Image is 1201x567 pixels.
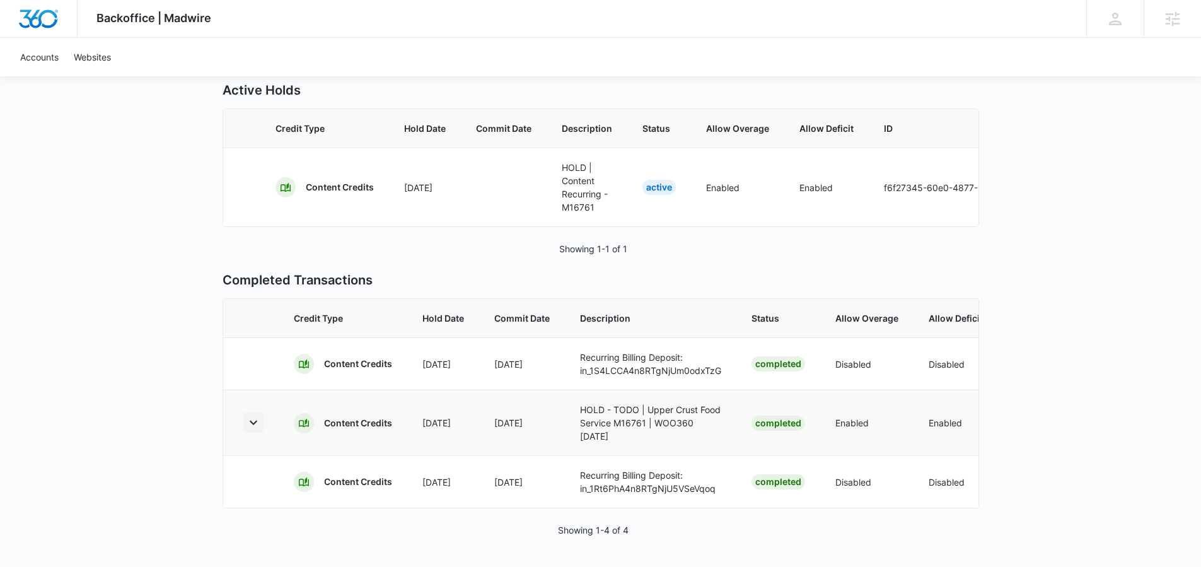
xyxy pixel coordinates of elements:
span: Credit Type [294,312,392,325]
p: Enabled [929,416,983,430]
div: Completed [751,474,805,489]
div: Completed [751,356,805,371]
p: Content Credits [306,181,374,194]
p: Content Credits [324,358,392,370]
p: Showing 1-1 of 1 [559,242,627,255]
p: Showing 1-4 of 4 [558,523,629,537]
p: [DATE] [422,476,464,489]
p: Enabled [706,181,769,194]
p: [DATE] [404,181,446,194]
span: Credit Type [276,122,374,135]
p: HOLD | Content Recurring - M16761 [562,161,612,214]
span: Hold Date [404,122,446,135]
div: Completed [751,416,805,431]
span: Commit Date [494,312,550,325]
p: Disabled [835,476,898,489]
a: Websites [66,38,119,76]
p: Content Credits [324,417,392,430]
span: Description [562,122,612,135]
p: Content Credits [324,476,392,488]
p: [DATE] [422,358,464,371]
p: Recurring Billing Deposit: in_1S4LCCA4n8RTgNjUm0odxTzG [580,351,721,377]
a: Accounts [13,38,66,76]
p: [DATE] [494,358,550,371]
p: Active Holds [223,81,979,100]
span: Allow Deficit [799,122,854,135]
span: Backoffice | Madwire [96,11,211,25]
span: Allow Deficit [929,312,983,325]
span: Status [751,312,805,325]
p: Enabled [799,181,854,194]
p: [DATE] [494,416,550,430]
p: Enabled [835,416,898,430]
p: [DATE] [494,476,550,489]
span: ID [884,122,1069,135]
span: Allow Overage [835,312,898,325]
p: Completed Transactions [223,271,979,289]
button: Toggle Row Expanded [243,412,264,433]
span: Commit Date [476,122,531,135]
p: [DATE] [422,416,464,430]
p: Disabled [929,476,983,489]
div: Active [642,180,676,195]
p: f6f27345-60e0-4877-9a49-20c3de048ec5 [884,181,1069,194]
span: Description [580,312,721,325]
span: Hold Date [422,312,464,325]
p: HOLD - TODO | Upper Crust Food Service M16761 | WOO360 [DATE] [580,403,721,443]
p: Recurring Billing Deposit: in_1Rt6PhA4n8RTgNjU5VSeVqoq [580,469,721,495]
p: Disabled [835,358,898,371]
span: Allow Overage [706,122,769,135]
span: Status [642,122,676,135]
p: Disabled [929,358,983,371]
